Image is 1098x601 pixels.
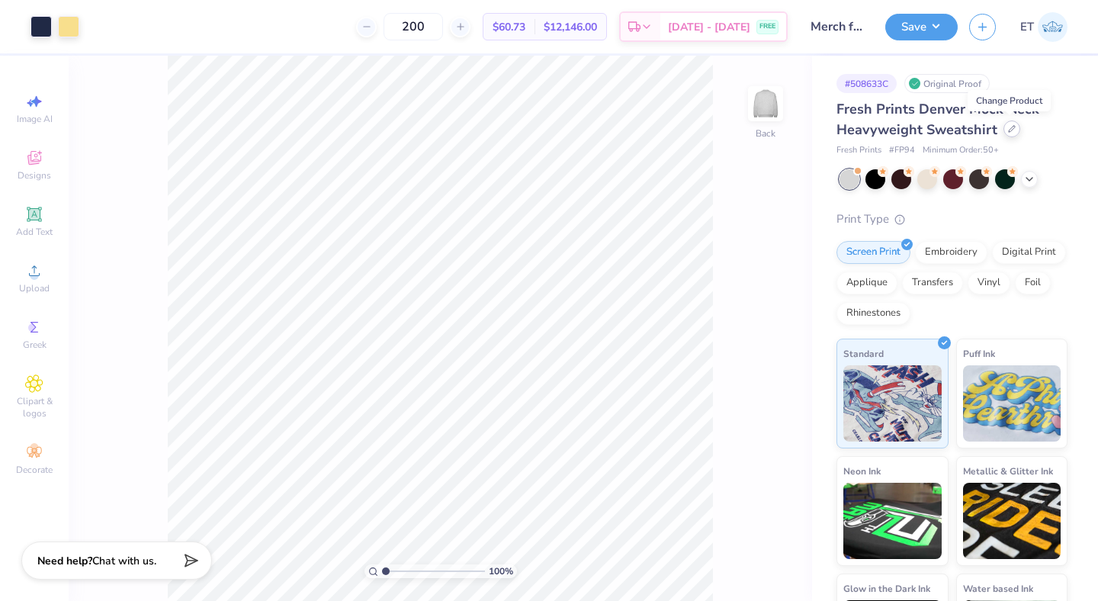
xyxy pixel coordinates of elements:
[37,554,92,568] strong: Need help?
[885,14,958,40] button: Save
[923,144,999,157] span: Minimum Order: 50 +
[836,241,910,264] div: Screen Print
[889,144,915,157] span: # FP94
[1038,12,1067,42] img: Elaina Thomas
[544,19,597,35] span: $12,146.00
[968,272,1010,294] div: Vinyl
[843,463,881,479] span: Neon Ink
[19,282,50,294] span: Upload
[836,74,897,93] div: # 508633C
[836,211,1067,228] div: Print Type
[963,345,995,362] span: Puff Ink
[963,463,1053,479] span: Metallic & Glitter Ink
[16,226,53,238] span: Add Text
[493,19,525,35] span: $60.73
[384,13,443,40] input: – –
[799,11,874,42] input: Untitled Design
[8,395,61,419] span: Clipart & logos
[92,554,156,568] span: Chat with us.
[1015,272,1051,294] div: Foil
[843,365,942,442] img: Standard
[1020,12,1067,42] a: ET
[836,272,897,294] div: Applique
[836,144,881,157] span: Fresh Prints
[963,365,1061,442] img: Puff Ink
[750,88,781,119] img: Back
[16,464,53,476] span: Decorate
[843,580,930,596] span: Glow in the Dark Ink
[759,21,775,32] span: FREE
[17,113,53,125] span: Image AI
[963,483,1061,559] img: Metallic & Glitter Ink
[668,19,750,35] span: [DATE] - [DATE]
[843,345,884,362] span: Standard
[23,339,47,351] span: Greek
[18,169,51,182] span: Designs
[915,241,987,264] div: Embroidery
[836,100,1039,139] span: Fresh Prints Denver Mock Neck Heavyweight Sweatshirt
[836,302,910,325] div: Rhinestones
[968,90,1051,111] div: Change Product
[843,483,942,559] img: Neon Ink
[992,241,1066,264] div: Digital Print
[1020,18,1034,36] span: ET
[904,74,990,93] div: Original Proof
[963,580,1033,596] span: Water based Ink
[756,127,775,140] div: Back
[489,564,513,578] span: 100 %
[902,272,963,294] div: Transfers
